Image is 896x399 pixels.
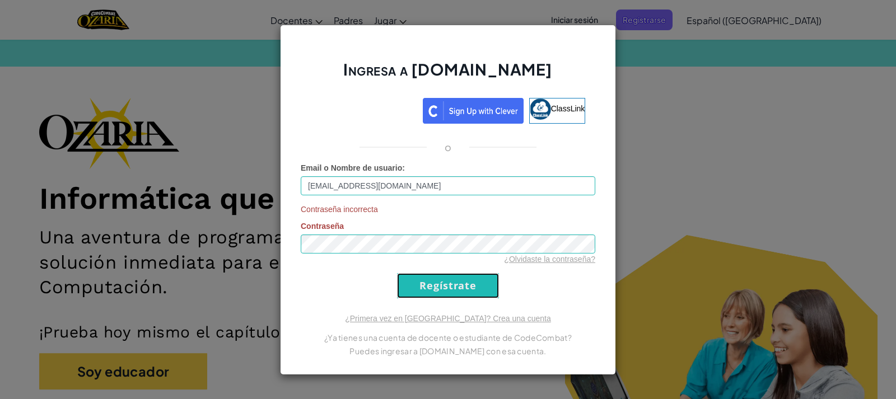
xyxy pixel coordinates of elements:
img: clever_sso_button@2x.png [423,98,524,124]
p: o [445,140,451,154]
h2: Ingresa a [DOMAIN_NAME] [301,59,595,91]
label: : [301,162,405,173]
span: Contraseña [301,222,344,231]
span: Contraseña incorrecta [301,204,595,215]
span: Email o Nombre de usuario [301,163,402,172]
span: ClassLink [551,104,585,112]
a: ¿Olvidaste la contraseña? [504,255,595,264]
p: ¿Ya tienes una cuenta de docente o estudiante de CodeCombat? [301,331,595,344]
p: Puedes ingresar a [DOMAIN_NAME] con esa cuenta. [301,344,595,358]
img: classlink-logo-small.png [530,98,551,120]
a: ¿Primera vez en [GEOGRAPHIC_DATA]? Crea una cuenta [345,314,551,323]
iframe: Botón de Acceder con Google [305,97,423,121]
input: Regístrate [397,273,499,298]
